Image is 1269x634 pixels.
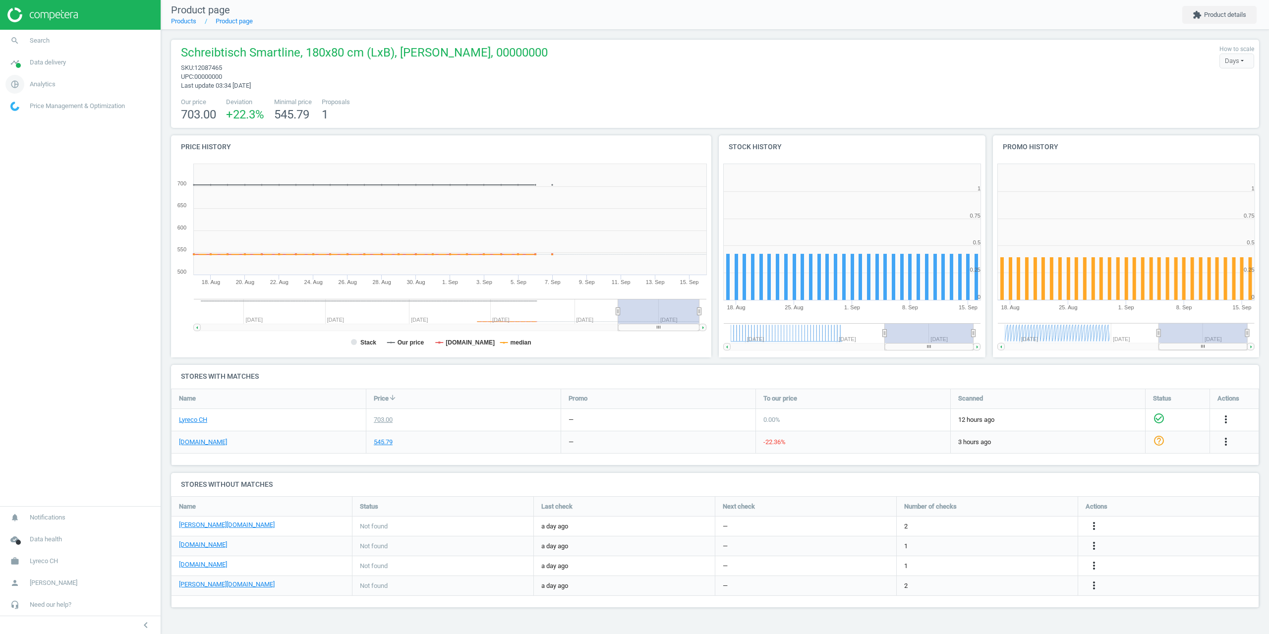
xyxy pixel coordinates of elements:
[179,540,227,549] a: [DOMAIN_NAME]
[177,246,186,252] text: 550
[322,98,350,107] span: Proposals
[194,64,222,71] span: 12087465
[181,82,251,89] span: Last update 03:34 [DATE]
[226,108,264,121] span: +22.3 %
[844,304,860,310] tspan: 1. Sep
[181,45,548,63] span: Schreibtisch Smartline, 180x80 cm (LxB), [PERSON_NAME], 00000000
[374,438,393,447] div: 545.79
[511,339,531,346] tspan: median
[7,7,78,22] img: ajHJNr6hYgQAAAAASUVORK5CYII=
[446,339,495,346] tspan: [DOMAIN_NAME]
[723,502,755,511] span: Next check
[1088,520,1100,533] button: more_vert
[179,520,275,529] a: [PERSON_NAME][DOMAIN_NAME]
[5,574,24,592] i: person
[179,560,227,569] a: [DOMAIN_NAME]
[1182,6,1257,24] button: extensionProduct details
[30,535,62,544] span: Data health
[216,17,253,25] a: Product page
[171,17,196,25] a: Products
[30,80,56,89] span: Analytics
[374,394,389,403] span: Price
[569,415,574,424] div: —
[476,279,492,285] tspan: 3. Sep
[360,562,388,571] span: Not found
[274,98,312,107] span: Minimal price
[541,522,707,531] span: a day ago
[978,185,981,191] text: 1
[902,304,918,310] tspan: 8. Sep
[1088,560,1100,573] button: more_vert
[30,36,50,45] span: Search
[904,581,908,590] span: 2
[904,522,908,531] span: 2
[579,279,595,285] tspan: 9. Sep
[171,365,1259,388] h4: Stores with matches
[1251,185,1254,191] text: 1
[1088,540,1100,553] button: more_vert
[1088,579,1100,592] button: more_vert
[179,415,207,424] a: Lyreco CH
[177,225,186,231] text: 600
[5,552,24,571] i: work
[304,279,323,285] tspan: 24. Aug
[5,530,24,549] i: cloud_done
[360,339,376,346] tspan: Stack
[177,269,186,275] text: 500
[179,580,275,589] a: [PERSON_NAME][DOMAIN_NAME]
[179,438,227,447] a: [DOMAIN_NAME]
[1118,304,1134,310] tspan: 1. Sep
[360,542,388,551] span: Not found
[5,31,24,50] i: search
[904,542,908,551] span: 1
[723,581,728,590] span: —
[1219,45,1254,54] label: How to scale
[10,102,19,111] img: wGWNvw8QSZomAAAAABJRU5ErkJggg==
[1088,579,1100,591] i: more_vert
[30,102,125,111] span: Price Management & Optimization
[1247,239,1254,245] text: 0.5
[993,135,1260,159] h4: Promo history
[680,279,699,285] tspan: 15. Sep
[360,581,388,590] span: Not found
[442,279,458,285] tspan: 1. Sep
[339,279,357,285] tspan: 26. Aug
[763,394,797,403] span: To our price
[406,279,425,285] tspan: 30. Aug
[959,304,978,310] tspan: 15. Sep
[1153,412,1165,424] i: check_circle_outline
[958,415,1138,424] span: 12 hours ago
[30,578,77,587] span: [PERSON_NAME]
[274,108,309,121] span: 545.79
[727,304,745,310] tspan: 18. Aug
[171,4,230,16] span: Product page
[1217,394,1239,403] span: Actions
[904,562,908,571] span: 1
[541,542,707,551] span: a day ago
[181,98,216,107] span: Our price
[1086,502,1107,511] span: Actions
[140,619,152,631] i: chevron_left
[360,522,388,531] span: Not found
[785,304,803,310] tspan: 25. Aug
[1219,54,1254,68] div: Days
[181,108,216,121] span: 703.00
[1153,394,1171,403] span: Status
[5,508,24,527] i: notifications
[177,202,186,208] text: 650
[763,438,786,446] span: -22.36 %
[236,279,254,285] tspan: 20. Aug
[569,394,587,403] span: Promo
[30,513,65,522] span: Notifications
[1244,267,1254,273] text: 0.25
[541,502,573,511] span: Last check
[958,394,983,403] span: Scanned
[973,239,981,245] text: 0.5
[723,542,728,551] span: —
[181,64,194,71] span: sku :
[177,180,186,186] text: 700
[1001,304,1019,310] tspan: 18. Aug
[646,279,665,285] tspan: 13. Sep
[1220,413,1232,425] i: more_vert
[372,279,391,285] tspan: 28. Aug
